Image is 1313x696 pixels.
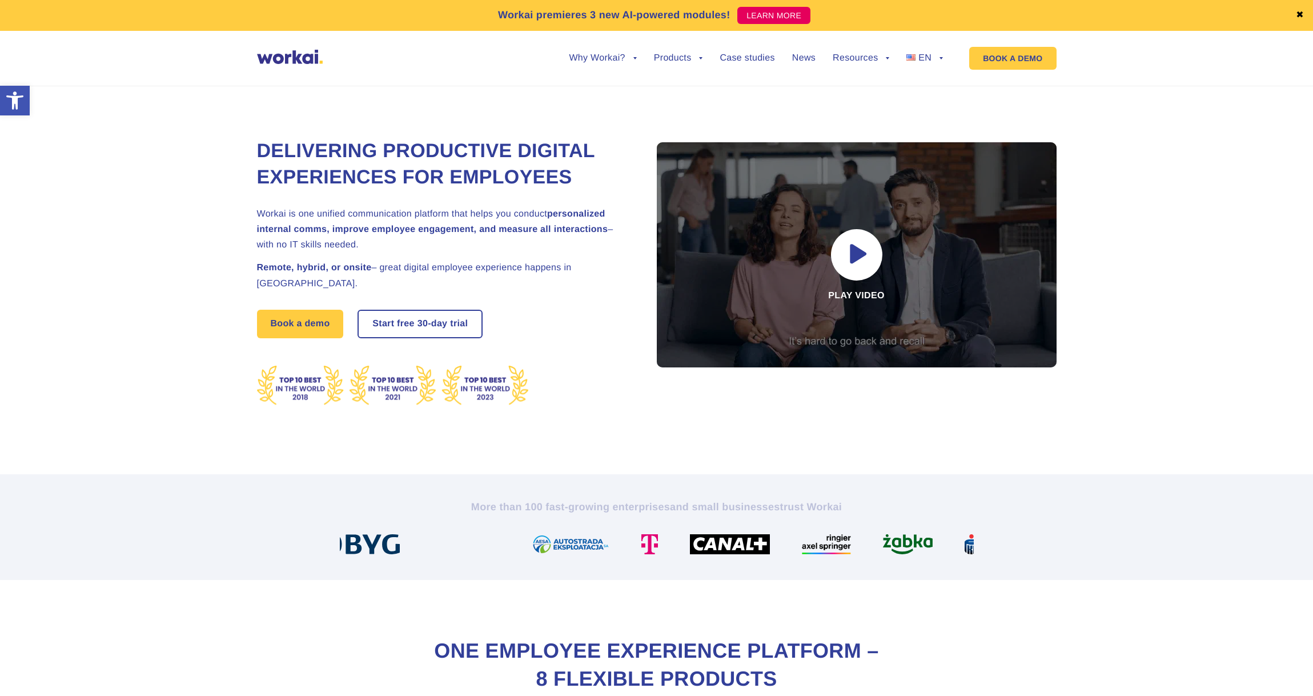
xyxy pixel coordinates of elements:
[257,206,628,253] h2: Workai is one unified communication platform that helps you conduct – with no IT skills needed.
[670,501,780,513] i: and small businesses
[428,637,885,693] h2: One Employee Experience Platform – 8 flexible products
[417,319,448,329] i: 30-day
[498,7,730,23] p: Workai premieres 3 new AI-powered modules!
[918,53,931,63] span: EN
[654,54,703,63] a: Products
[257,260,628,291] h2: – great digital employee experience happens in [GEOGRAPHIC_DATA].
[257,263,372,273] strong: Remote, hybrid, or onsite
[737,7,810,24] a: LEARN MORE
[569,54,636,63] a: Why Workai?
[657,142,1057,367] div: Play video
[359,311,481,337] a: Start free30-daytrial
[720,54,774,63] a: Case studies
[969,47,1056,70] a: BOOK A DEMO
[257,310,344,338] a: Book a demo
[257,138,628,191] h1: Delivering Productive Digital Experiences for Employees
[833,54,889,63] a: Resources
[792,54,816,63] a: News
[340,500,974,514] h2: More than 100 fast-growing enterprises trust Workai
[1296,11,1304,20] a: ✖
